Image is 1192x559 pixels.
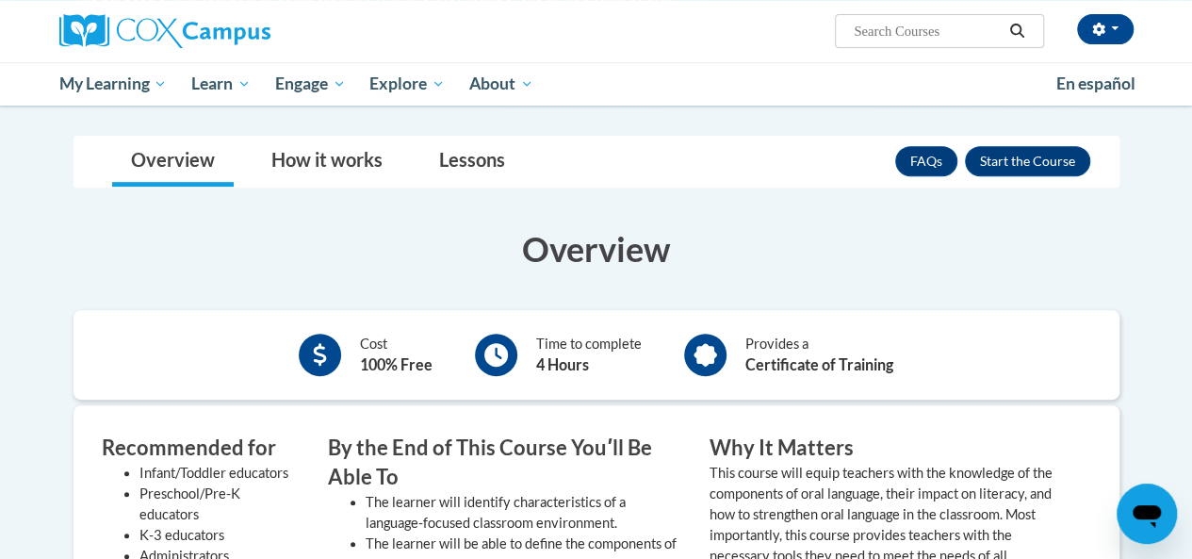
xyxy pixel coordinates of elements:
[112,137,234,187] a: Overview
[59,14,399,48] a: Cox Campus
[457,62,546,106] a: About
[139,463,300,484] li: Infant/Toddler educators
[102,434,300,463] h3: Recommended for
[263,62,358,106] a: Engage
[47,62,180,106] a: My Learning
[536,334,642,376] div: Time to complete
[191,73,251,95] span: Learn
[275,73,346,95] span: Engage
[179,62,263,106] a: Learn
[73,225,1119,272] h3: Overview
[745,334,893,376] div: Provides a
[253,137,401,187] a: How it works
[45,62,1148,106] div: Main menu
[420,137,524,187] a: Lessons
[139,484,300,525] li: Preschool/Pre-K educators
[1044,64,1148,104] a: En español
[1003,20,1031,42] button: Search
[965,146,1090,176] button: Enroll
[357,62,457,106] a: Explore
[59,14,270,48] img: Cox Campus
[360,334,433,376] div: Cost
[366,492,681,534] li: The learner will identify characteristics of a language-focused classroom environment.
[369,73,445,95] span: Explore
[852,20,1003,42] input: Search Courses
[360,355,433,373] b: 100% Free
[710,434,1063,463] h3: Why It Matters
[895,146,957,176] a: FAQs
[139,525,300,546] li: K-3 educators
[1077,14,1134,44] button: Account Settings
[1056,74,1135,93] span: En español
[745,355,893,373] b: Certificate of Training
[58,73,167,95] span: My Learning
[1117,484,1177,544] iframe: Button to launch messaging window
[536,355,589,373] b: 4 Hours
[328,434,681,492] h3: By the End of This Course Youʹll Be Able To
[469,73,533,95] span: About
